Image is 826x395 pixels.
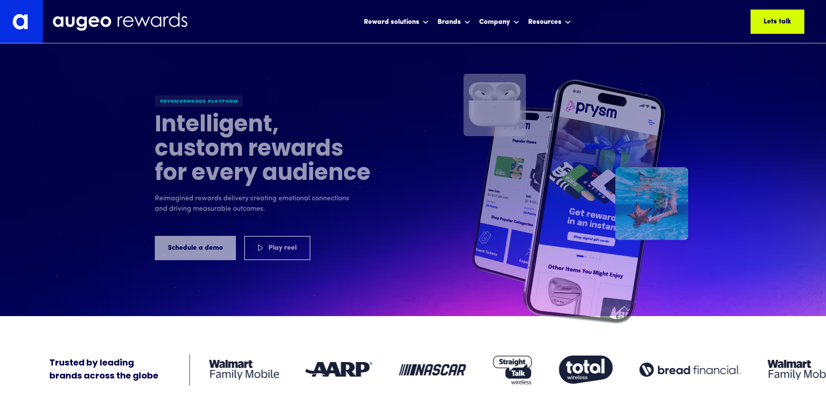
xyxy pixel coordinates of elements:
div: Prysm Rewards platform [155,95,243,106]
a: Lets talk [751,10,804,34]
div: Resources [526,10,573,33]
p: Reimagined rewards delivery creating emotional connections and driving measurable outcomes. [155,193,354,214]
div: Reward solutions [364,17,419,27]
div: Brands [435,10,473,33]
div: Brands [437,17,461,27]
div: Company [479,17,510,27]
img: Client logo: Walmart Family Mobile [209,360,279,380]
a: Schedule a demo [155,235,236,260]
div: Reward solutions [362,10,431,33]
div: Resources [528,17,562,27]
h1: Intelligent, custom rewards for every audience [155,113,372,186]
div: Trusted by leading brands across the globe [49,357,158,383]
a: Play reel [244,235,310,260]
div: Company [477,10,522,33]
